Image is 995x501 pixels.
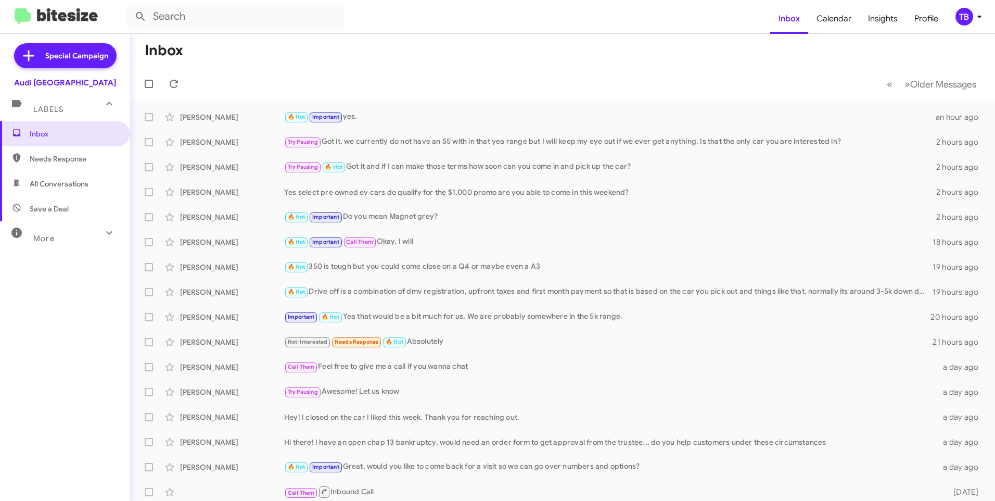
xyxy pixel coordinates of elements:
div: 18 hours ago [933,237,987,247]
div: Got it, we currently do not have an S5 with in that yea range but I will keep my eye out if we ev... [284,136,936,148]
span: 🔥 Hot [288,239,305,245]
span: Older Messages [910,79,976,90]
div: [PERSON_NAME] [180,462,284,472]
div: [PERSON_NAME] [180,237,284,247]
a: Special Campaign [14,43,117,68]
span: Try Pausing [288,389,318,395]
span: Important [312,464,339,470]
span: Call Them [288,490,315,496]
div: Feel free to give me a call if you wanna chat [284,361,937,373]
span: 🔥 Hot [288,289,305,295]
span: Needs Response [30,154,118,164]
input: Search [126,4,345,29]
div: Absolutely [284,336,933,348]
div: Awesome! Let us know [284,386,937,398]
span: 🔥 Hot [322,314,339,320]
div: 20 hours ago [930,312,987,322]
div: [PERSON_NAME] [180,112,284,122]
span: More [33,234,55,243]
div: Got it and if I can make those terms how soon can you come in and pick up the car? [284,161,936,173]
span: All Conversations [30,179,88,189]
span: « [887,78,892,91]
div: 350 is tough but you could come close on a Q4 or maybe even a A3 [284,261,933,273]
div: Okay, I will [284,236,933,248]
span: 🔥 Hot [288,264,305,270]
div: a day ago [937,462,987,472]
span: 🔥 Hot [288,214,305,220]
div: a day ago [937,387,987,397]
span: Important [288,314,315,320]
a: Calendar [808,4,860,34]
nav: Page navigation example [881,73,983,95]
button: Next [898,73,983,95]
div: [PERSON_NAME] [180,362,284,372]
div: an hour ago [936,112,987,122]
span: Important [312,239,339,245]
span: 🔥 Hot [288,464,305,470]
div: 2 hours ago [936,162,987,172]
div: Yea that would be a bit much for us, We are probably somewhere in the 5k range. [284,311,930,323]
span: Call Them [288,364,315,370]
div: [PERSON_NAME] [180,312,284,322]
span: Important [312,114,339,120]
button: Previous [881,73,899,95]
span: Inbox [30,129,118,139]
div: [PERSON_NAME] [180,162,284,172]
span: Save a Deal [30,204,69,214]
div: [PERSON_NAME] [180,212,284,222]
div: Great, would you like to come back for a visit so we can go over numbers and options? [284,461,937,473]
span: 🔥 Hot [386,339,403,345]
div: Hi there! I have an open chap 13 bankruptcy, would need an order form to get approval from the tr... [284,437,937,447]
div: a day ago [937,412,987,422]
div: a day ago [937,362,987,372]
span: Labels [33,105,63,114]
div: 2 hours ago [936,137,987,147]
a: Profile [906,4,947,34]
div: 19 hours ago [933,287,987,297]
div: yes. [284,111,936,123]
div: 21 hours ago [933,337,987,347]
div: [PERSON_NAME] [180,137,284,147]
div: [DATE] [937,487,987,497]
button: TB [947,8,984,26]
div: [PERSON_NAME] [180,287,284,297]
a: Inbox [770,4,808,34]
div: [PERSON_NAME] [180,437,284,447]
span: 🔥 Hot [325,164,342,170]
div: TB [955,8,973,26]
div: [PERSON_NAME] [180,412,284,422]
div: [PERSON_NAME] [180,187,284,197]
h1: Inbox [145,42,183,59]
div: Do you mean Magnet grey? [284,211,936,223]
div: 2 hours ago [936,212,987,222]
div: Inbound Call [284,485,937,498]
div: Audi [GEOGRAPHIC_DATA] [14,78,116,88]
span: Needs Response [335,339,379,345]
div: Drive off is a combination of dmv registration, upfront taxes and first month payment so that is ... [284,286,933,298]
div: 19 hours ago [933,262,987,272]
span: 🔥 Hot [288,114,305,120]
span: Important [312,214,339,220]
div: [PERSON_NAME] [180,262,284,272]
span: Special Campaign [45,51,108,61]
span: » [904,78,910,91]
div: [PERSON_NAME] [180,337,284,347]
span: Not-Interested [288,339,328,345]
div: Yes select pre owned ev cars do qualify for the $1,000 promo are you able to come in this weekend? [284,187,936,197]
div: [PERSON_NAME] [180,387,284,397]
div: Hey! I closed on the car I liked this week. Thank you for reaching out. [284,412,937,422]
div: a day ago [937,437,987,447]
span: Try Pausing [288,164,318,170]
span: Call Them [346,239,373,245]
div: 2 hours ago [936,187,987,197]
a: Insights [860,4,906,34]
span: Try Pausing [288,139,318,145]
